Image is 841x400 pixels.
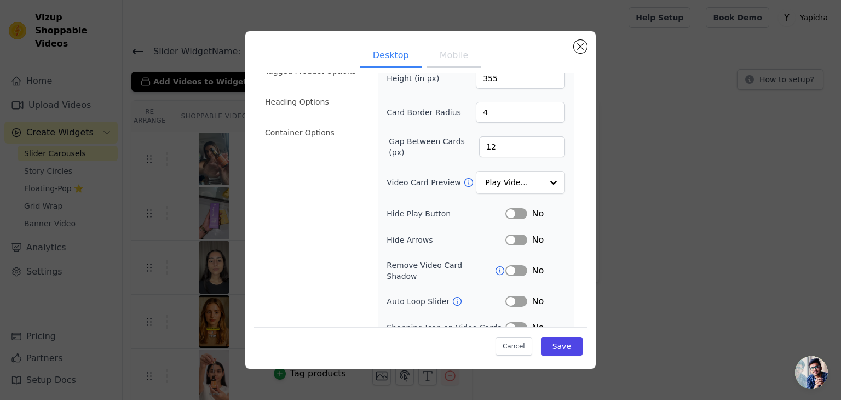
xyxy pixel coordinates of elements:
label: Remove Video Card Shadow [387,260,494,282]
label: Auto Loop Slider [387,296,452,307]
label: Gap Between Cards (px) [389,136,479,158]
span: No [532,233,544,247]
a: Open chat [795,356,828,389]
label: Hide Play Button [387,208,505,219]
li: Heading Options [258,91,366,113]
li: Container Options [258,122,366,144]
button: Close modal [574,40,587,53]
span: No [532,295,544,308]
span: No [532,264,544,277]
span: No [532,207,544,220]
label: Video Card Preview [387,177,463,188]
label: Shopping Icon on Video Cards [387,322,505,333]
button: Save [541,337,583,356]
button: Cancel [496,337,532,356]
span: No [532,321,544,334]
button: Desktop [360,44,422,68]
label: Height (in px) [387,73,446,84]
label: Hide Arrows [387,235,505,245]
button: Mobile [427,44,481,68]
label: Card Border Radius [387,107,461,118]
